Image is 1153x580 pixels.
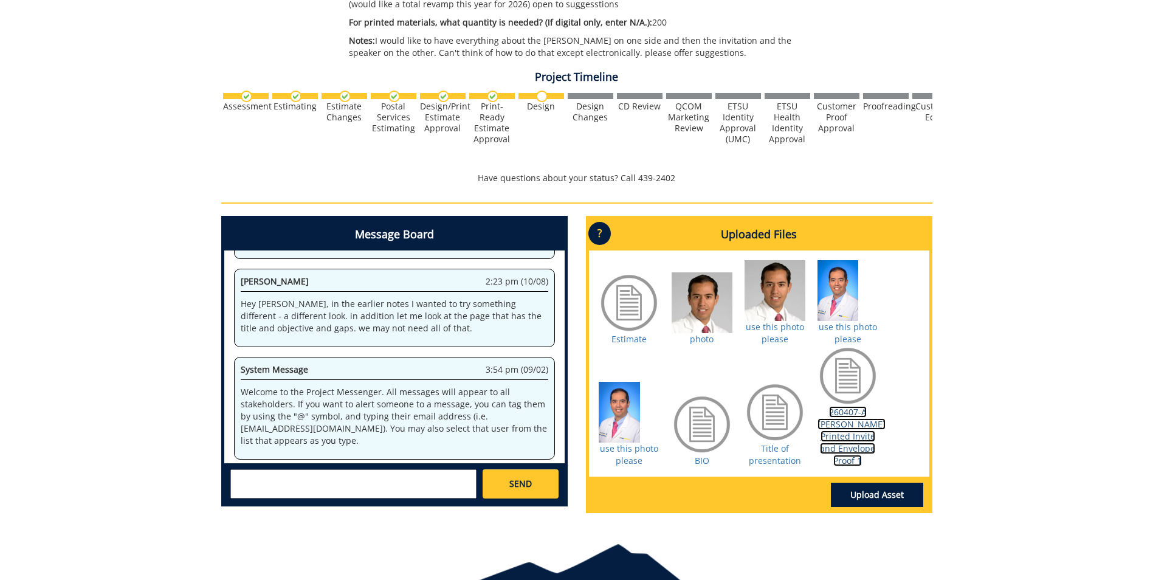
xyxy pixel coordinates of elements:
[589,219,929,250] h4: Uploaded Files
[221,172,932,184] p: Have questions about your status? Call 439-2402
[831,483,923,507] a: Upload Asset
[241,91,252,102] img: checkmark
[518,101,564,112] div: Design
[223,101,269,112] div: Assessment
[322,101,367,123] div: Estimate Changes
[230,469,477,499] textarea: messageToSend
[863,101,909,112] div: Proofreading
[509,478,532,490] span: SEND
[486,275,548,288] span: 2:23 pm (10/08)
[568,101,613,123] div: Design Changes
[371,101,416,134] div: Postal Services Estimating
[241,275,309,287] span: [PERSON_NAME]
[536,91,548,102] img: no
[486,364,548,376] span: 3:54 pm (09/02)
[272,101,318,112] div: Estimating
[290,91,301,102] img: checkmark
[241,386,548,447] p: Welcome to the Project Messenger. All messages will appear to all stakeholders. If you want to al...
[241,298,548,334] p: Hey [PERSON_NAME], in the earlier notes I wanted to try something different - a different look. i...
[600,443,658,466] a: use this photo please
[339,91,351,102] img: checkmark
[749,443,801,466] a: Title of presentation
[695,455,709,466] a: BIO
[588,222,611,245] p: ?
[611,333,647,345] a: Estimate
[420,101,466,134] div: Design/Print Estimate Approval
[912,101,958,123] div: Customer Edits
[349,35,825,59] p: I would like to have everything about the [PERSON_NAME] on one side and then the invitation and t...
[221,71,932,83] h4: Project Timeline
[819,321,877,345] a: use this photo please
[765,101,810,145] div: ETSU Health Identity Approval
[487,91,498,102] img: checkmark
[469,101,515,145] div: Print-Ready Estimate Approval
[617,101,663,112] div: CD Review
[349,16,652,28] span: For printed materials, what quantity is needed? (If digital only, enter N/A.):
[438,91,449,102] img: checkmark
[746,321,804,345] a: use this photo please
[715,101,761,145] div: ETSU Identity Approval (UMC)
[666,101,712,134] div: QCOM Marketing Review
[814,101,859,134] div: Customer Proof Approval
[349,16,825,29] p: 200
[483,469,558,499] a: SEND
[817,406,886,466] a: 260407-A [PERSON_NAME] Printed Invite and Envelope Proof 1
[349,35,375,46] span: Notes:
[388,91,400,102] img: checkmark
[241,364,308,375] span: System Message
[224,219,565,250] h4: Message Board
[690,333,714,345] a: photo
